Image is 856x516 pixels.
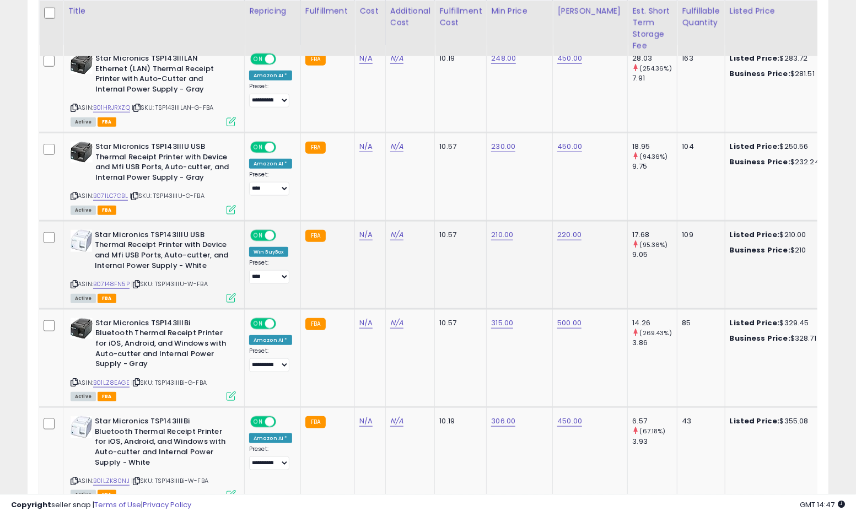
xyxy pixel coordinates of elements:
[95,53,229,97] b: Star Micronics TSP143IIILAN Ethernet (LAN) Thermal Receipt Printer with Auto-Cutter and Internal ...
[390,229,403,240] a: N/A
[132,103,213,112] span: | SKU: TSP143IIILAN-G-FBA
[730,245,790,255] b: Business Price:
[390,141,403,152] a: N/A
[730,333,790,343] b: Business Price:
[71,230,92,252] img: 31THau5vp0L._SL40_.jpg
[249,247,288,257] div: Win BuyBox
[249,433,292,443] div: Amazon AI *
[730,230,821,240] div: $210.00
[71,318,93,339] img: 41ZTzGyDBHL._SL40_.jpg
[93,191,128,201] a: B071LC7GBL
[249,71,292,80] div: Amazon AI *
[249,159,292,169] div: Amazon AI *
[95,416,229,470] b: Star Micronics TSP143IIIBi Bluetooth Thermal Receipt Printer for iOS, Android, and Windows with A...
[93,279,130,289] a: B07148FN5P
[491,318,513,329] a: 315.00
[71,142,236,213] div: ASIN:
[730,334,821,343] div: $328.71
[730,142,821,152] div: $250.56
[730,245,821,255] div: $210
[274,143,292,152] span: OFF
[557,141,582,152] a: 450.00
[249,335,292,345] div: Amazon AI *
[491,6,548,17] div: Min Price
[640,152,668,161] small: (94.36%)
[131,378,207,387] span: | SKU: TSP143IIIBi-G-FBA
[274,319,292,328] span: OFF
[730,318,821,328] div: $329.45
[11,500,191,510] div: seller snap | |
[730,229,780,240] b: Listed Price:
[359,53,373,64] a: N/A
[439,53,478,63] div: 10.19
[557,6,623,17] div: [PERSON_NAME]
[131,476,208,485] span: | SKU: TSP143IIIBi-W-FBA
[632,53,677,63] div: 28.03
[632,6,672,52] div: Est. Short Term Storage Fee
[71,318,236,400] div: ASIN:
[439,230,478,240] div: 10.57
[730,157,821,167] div: $232.24
[640,240,668,249] small: (95.36%)
[11,499,51,510] strong: Copyright
[95,230,229,273] b: Star Micronics TSP143IIIU USB Thermal Receipt Printer with Device and Mfi USB Ports, Auto-cutter,...
[274,417,292,427] span: OFF
[71,53,236,125] div: ASIN:
[71,230,236,302] div: ASIN:
[249,171,292,196] div: Preset:
[730,53,780,63] b: Listed Price:
[640,64,672,73] small: (254.36%)
[143,499,191,510] a: Privacy Policy
[305,230,326,242] small: FBA
[632,338,677,348] div: 3.86
[251,231,265,240] span: ON
[632,142,677,152] div: 18.95
[71,53,93,74] img: 41ZTzGyDBHL._SL40_.jpg
[249,259,292,284] div: Preset:
[491,416,515,427] a: 306.00
[439,6,482,29] div: Fulfillment Cost
[730,318,780,328] b: Listed Price:
[730,69,821,79] div: $281.51
[730,416,821,426] div: $355.08
[359,6,381,17] div: Cost
[640,427,666,436] small: (67.18%)
[305,142,326,154] small: FBA
[640,329,672,337] small: (269.43%)
[98,206,116,215] span: FBA
[730,141,780,152] b: Listed Price:
[682,230,716,240] div: 109
[730,53,821,63] div: $283.72
[130,191,204,200] span: | SKU: TSP143IIIU-G-FBA
[390,318,403,329] a: N/A
[71,294,96,303] span: All listings currently available for purchase on Amazon
[439,416,478,426] div: 10.19
[249,347,292,372] div: Preset:
[98,294,116,303] span: FBA
[93,378,130,388] a: B01LZ8EAGE
[249,445,292,470] div: Preset:
[682,416,716,426] div: 43
[98,117,116,127] span: FBA
[557,229,582,240] a: 220.00
[682,142,716,152] div: 104
[557,53,582,64] a: 450.00
[682,318,716,328] div: 85
[71,117,96,127] span: All listings currently available for purchase on Amazon
[251,55,265,64] span: ON
[359,318,373,329] a: N/A
[274,231,292,240] span: OFF
[71,416,92,438] img: 31THau5vp0L._SL40_.jpg
[251,319,265,328] span: ON
[632,230,677,240] div: 17.68
[390,53,403,64] a: N/A
[249,83,292,108] div: Preset:
[68,6,240,17] div: Title
[632,416,677,426] div: 6.57
[730,416,780,426] b: Listed Price:
[95,318,229,372] b: Star Micronics TSP143IIIBi Bluetooth Thermal Receipt Printer for iOS, Android, and Windows with A...
[730,157,790,167] b: Business Price:
[95,142,229,185] b: Star Micronics TSP143IIIU USB Thermal Receipt Printer with Device and Mfi USB Ports, Auto-cutter,...
[632,318,677,328] div: 14.26
[491,141,515,152] a: 230.00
